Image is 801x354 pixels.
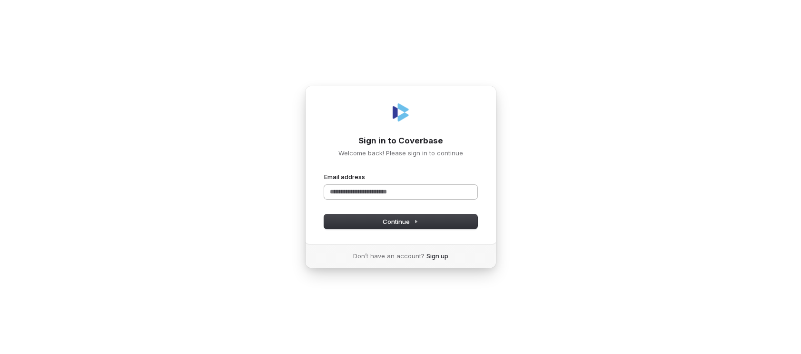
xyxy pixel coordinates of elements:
a: Sign up [426,252,448,260]
span: Continue [383,217,418,226]
img: Coverbase [389,101,412,124]
label: Email address [324,172,365,181]
span: Don’t have an account? [353,252,425,260]
button: Continue [324,214,477,229]
h1: Sign in to Coverbase [324,135,477,147]
p: Welcome back! Please sign in to continue [324,149,477,157]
